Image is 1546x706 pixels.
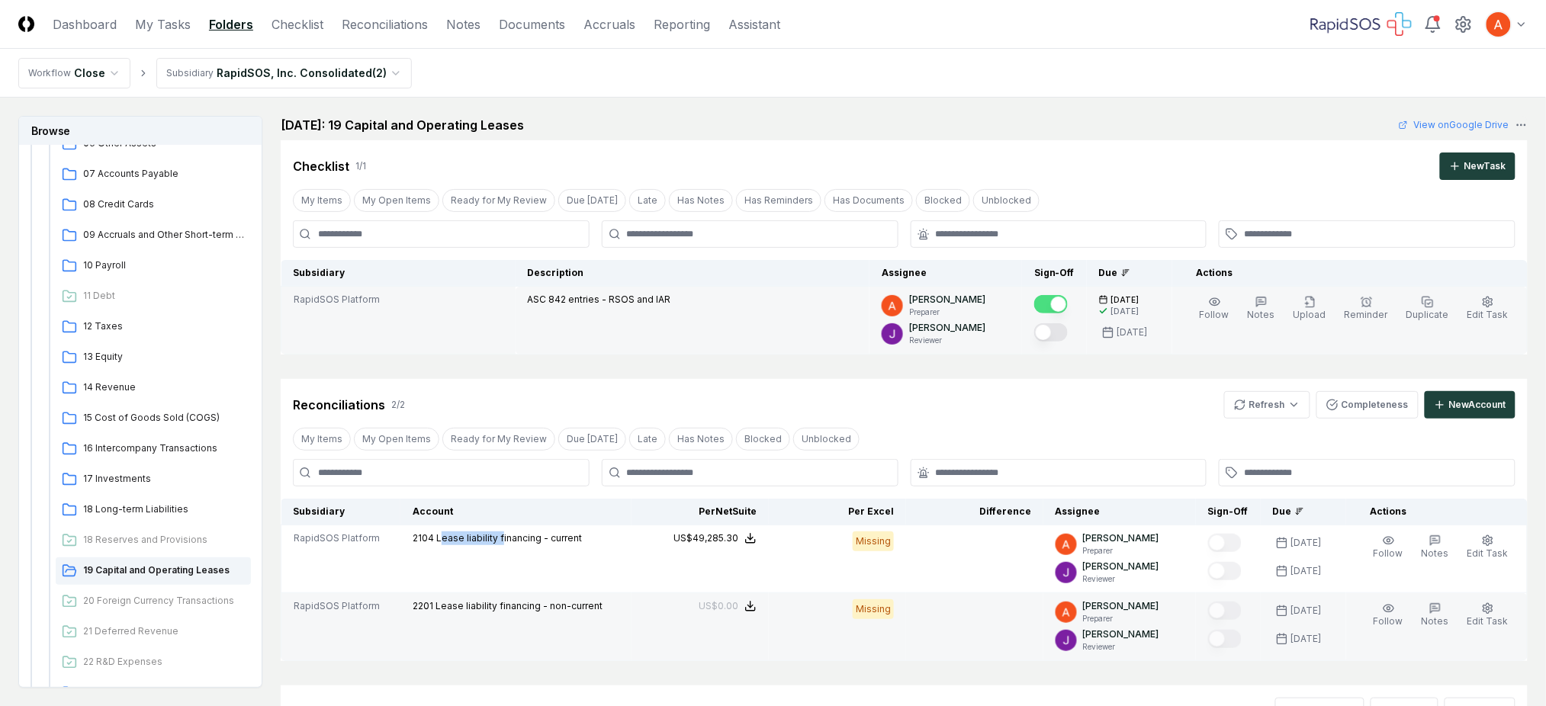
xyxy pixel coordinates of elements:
p: Reviewer [1083,573,1159,585]
span: RapidSOS Platform [294,599,380,613]
th: Subsidiary [281,260,516,287]
span: 09 Accruals and Other Short-term Liabilities [83,228,245,242]
span: 23 Quality Check [83,685,245,699]
a: 13 Equity [56,344,251,371]
button: Due Today [558,189,626,212]
button: Notes [1245,293,1278,325]
button: Follow [1371,531,1406,563]
img: RapidSOS logo [1311,12,1412,37]
p: Preparer [1083,545,1159,557]
span: 19 Capital and Operating Leases [83,563,245,577]
span: 13 Equity [83,350,245,364]
a: 19 Capital and Operating Leases [56,557,251,585]
h2: [DATE]: 19 Capital and Operating Leases [281,116,524,134]
button: Follow [1197,293,1233,325]
a: 11 Debt [56,283,251,310]
span: 12 Taxes [83,319,245,333]
div: 2 / 2 [391,398,405,412]
a: 22 R&D Expenses [56,649,251,676]
p: Reviewer [909,335,985,346]
a: Documents [499,15,565,34]
button: Completeness [1316,391,1419,419]
span: Follow [1200,309,1229,320]
a: 18 Reserves and Provisions [56,527,251,554]
a: 17 Investments [56,466,251,493]
h3: Browse [19,117,262,145]
a: 12 Taxes [56,313,251,341]
button: Edit Task [1464,293,1512,325]
div: Actions [1184,266,1515,280]
th: Sign-Off [1022,260,1087,287]
img: Logo [18,16,34,32]
div: Missing [853,599,894,619]
span: 11 Debt [83,289,245,303]
span: [DATE] [1111,294,1139,306]
button: Mark complete [1208,602,1242,620]
span: 21 Deferred Revenue [83,624,245,638]
span: Edit Task [1467,309,1509,320]
a: 09 Accruals and Other Short-term Liabilities [56,222,251,249]
div: 1 / 1 [355,159,366,173]
a: Notes [446,15,481,34]
span: Reminder [1345,309,1388,320]
span: 16 Intercompany Transactions [83,441,245,455]
span: 15 Cost of Goods Sold (COGS) [83,411,245,425]
a: My Tasks [135,15,191,34]
button: Refresh [1224,391,1310,419]
img: ACg8ocK3mdmu6YYpaRl40uhUUGu9oxSxFSb1vbjsnEih2JuwAH1PGA=s96-c [1056,602,1077,623]
button: Has Notes [669,428,733,451]
button: Blocked [916,189,970,212]
a: 18 Long-term Liabilities [56,496,251,524]
div: Account [413,505,619,518]
button: Ready for My Review [442,189,555,212]
span: Duplicate [1406,309,1449,320]
a: Reconciliations [342,15,428,34]
button: Notes [1419,531,1452,563]
button: My Items [293,189,351,212]
img: ACg8ocKTC56tjQR6-o9bi8poVV4j_qMfO6M0RniyL9InnBgkmYdNig=s96-c [1056,630,1077,651]
button: My Items [293,428,351,451]
div: New Account [1449,398,1506,412]
div: [DATE] [1291,536,1322,550]
a: Folders [209,15,253,34]
button: Unblocked [793,428,860,451]
span: Edit Task [1467,615,1509,627]
button: Mark complete [1208,534,1242,552]
span: 18 Long-term Liabilities [83,502,245,516]
th: Per NetSuite [632,499,769,525]
button: Mark complete [1208,630,1242,648]
a: 15 Cost of Goods Sold (COGS) [56,405,251,432]
button: NewTask [1440,152,1515,180]
div: Due [1273,505,1334,518]
span: Follow [1374,547,1403,559]
th: Assignee [1043,499,1196,525]
button: Edit Task [1464,531,1512,563]
button: Blocked [736,428,790,451]
th: Assignee [869,260,1022,287]
div: [DATE] [1291,632,1322,646]
th: Difference [906,499,1043,525]
button: US$0.00 [699,599,757,613]
span: Notes [1422,615,1449,627]
button: Late [629,428,666,451]
nav: breadcrumb [18,58,412,88]
span: RapidSOS Platform [294,293,380,306]
a: 20 Foreign Currency Transactions [56,588,251,615]
span: 10 Payroll [83,258,245,272]
div: New Task [1464,159,1506,173]
span: 2201 [413,600,433,611]
button: Late [629,189,666,212]
button: Edit Task [1464,599,1512,631]
button: Has Notes [669,189,733,212]
span: Lease liability financing - non-current [436,600,603,611]
div: Missing [853,531,894,551]
span: Notes [1248,309,1275,320]
p: [PERSON_NAME] [909,293,985,306]
button: Mark complete [1208,562,1242,580]
button: Ready for My Review [442,428,555,451]
a: 08 Credit Cards [56,191,251,219]
span: Edit Task [1467,547,1509,559]
span: 07 Accounts Payable [83,167,245,181]
button: My Open Items [354,189,439,212]
a: Dashboard [53,15,117,34]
